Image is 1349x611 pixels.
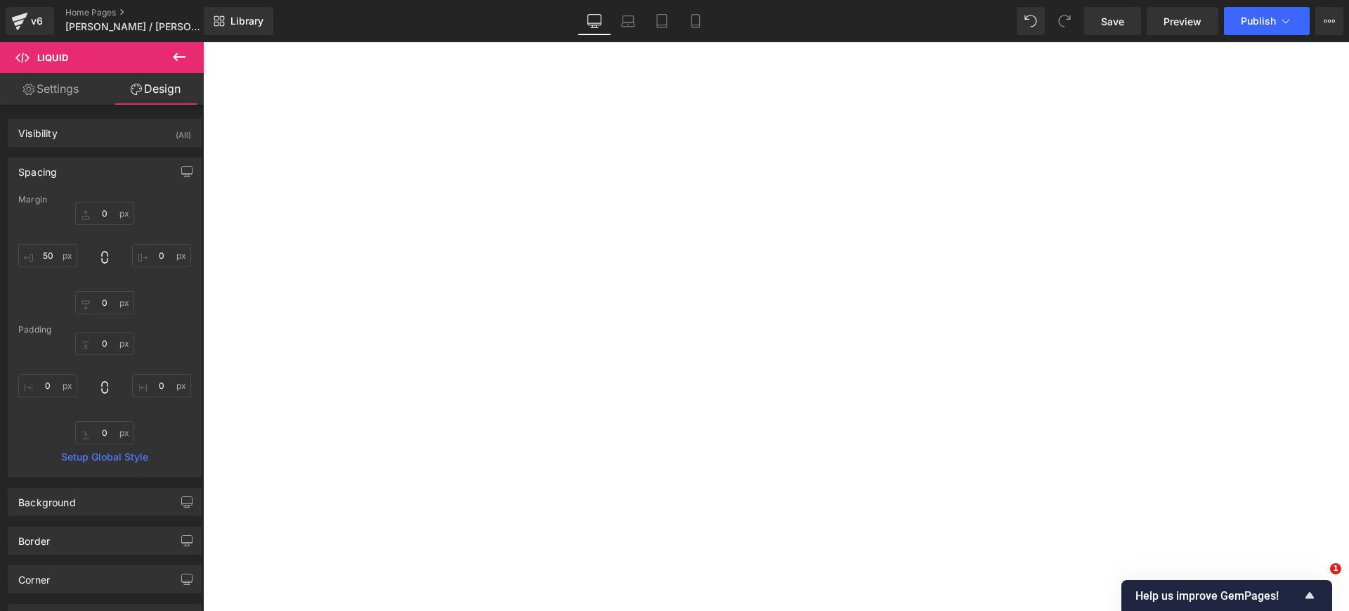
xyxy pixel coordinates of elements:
span: Publish [1241,15,1276,27]
a: Desktop [578,7,611,35]
button: Undo [1017,7,1045,35]
div: Background [18,489,76,508]
input: 0 [132,374,191,397]
button: More [1315,7,1343,35]
span: Library [230,15,263,27]
span: Liquid [37,52,68,63]
div: v6 [28,12,46,30]
input: 0 [75,421,134,444]
span: Help us improve GemPages! [1135,589,1301,603]
a: Preview [1147,7,1218,35]
a: v6 [6,7,54,35]
button: Publish [1224,7,1310,35]
a: Design [105,73,207,105]
a: Home Pages [65,7,227,18]
button: Redo [1050,7,1078,35]
span: Save [1101,14,1124,29]
a: Laptop [611,7,645,35]
input: 0 [75,202,134,225]
iframe: Intercom live chat [1301,563,1335,597]
span: 1 [1330,563,1341,574]
a: Setup Global Style [18,451,191,463]
div: (All) [176,120,191,143]
a: Mobile [679,7,712,35]
input: 0 [132,244,191,267]
div: Spacing [18,158,57,178]
button: Show survey - Help us improve GemPages! [1135,587,1318,604]
a: New Library [204,7,273,35]
input: 0 [18,374,77,397]
div: Margin [18,195,191,205]
div: Padding [18,325,191,335]
span: [PERSON_NAME] / [PERSON_NAME] / [PERSON_NAME] [65,21,200,32]
input: 0 [75,291,134,314]
input: 0 [75,332,134,355]
div: Visibility [18,120,58,139]
div: Border [18,527,50,547]
span: Preview [1164,14,1201,29]
div: Corner [18,566,50,586]
a: Tablet [645,7,679,35]
input: 0 [18,244,77,267]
